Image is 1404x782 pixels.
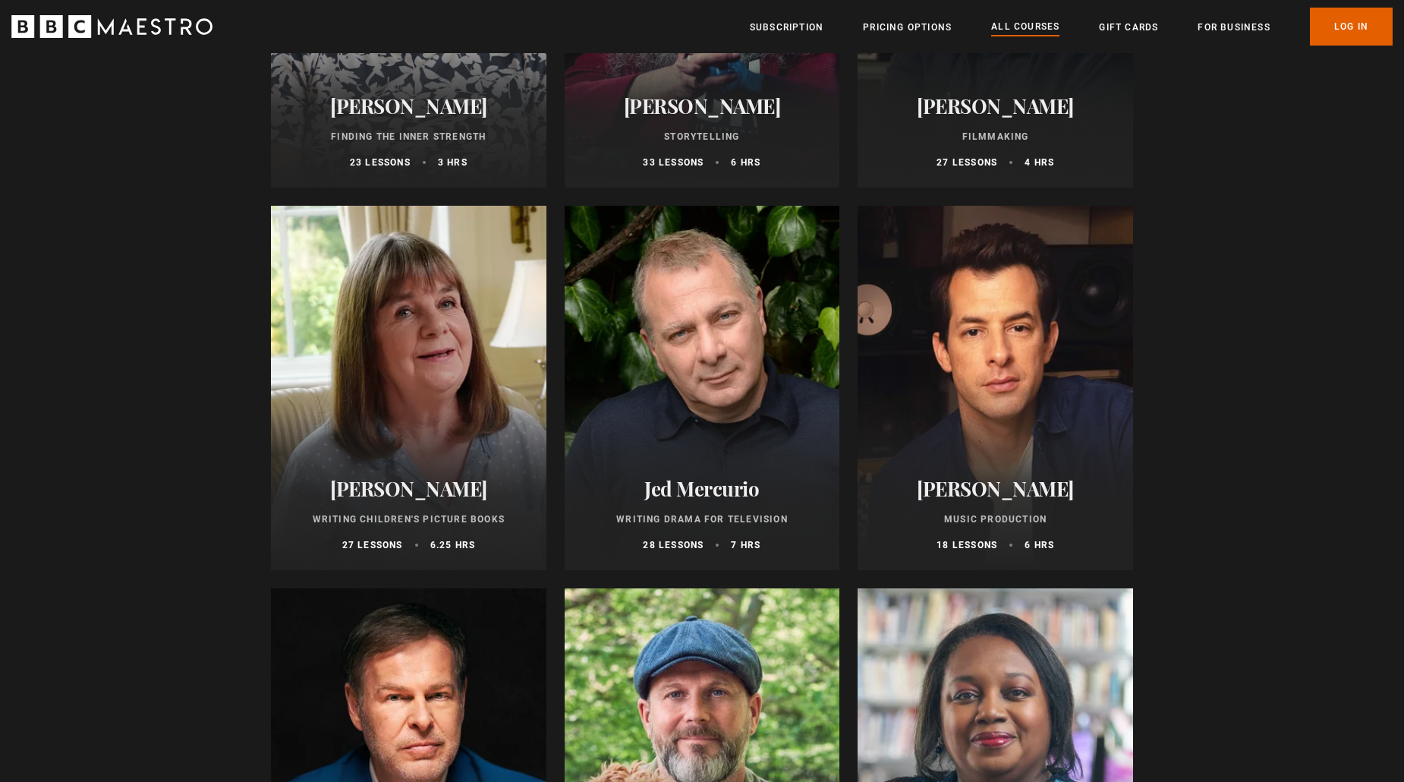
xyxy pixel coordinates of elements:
p: 18 lessons [937,538,997,552]
h2: [PERSON_NAME] [289,94,528,118]
p: Writing Children's Picture Books [289,512,528,526]
p: 6 hrs [731,156,760,169]
svg: BBC Maestro [11,15,212,38]
a: For business [1198,20,1270,35]
p: 4 hrs [1025,156,1054,169]
p: 33 lessons [643,156,704,169]
a: [PERSON_NAME] Writing Children's Picture Books 27 lessons 6.25 hrs [271,206,546,570]
p: 6 hrs [1025,538,1054,552]
p: 28 lessons [643,538,704,552]
p: 6.25 hrs [430,538,476,552]
p: 7 hrs [731,538,760,552]
p: Music Production [876,512,1115,526]
p: 27 lessons [937,156,997,169]
a: Gift Cards [1099,20,1158,35]
h2: [PERSON_NAME] [876,477,1115,500]
nav: Primary [750,8,1393,46]
p: Finding the Inner Strength [289,130,528,143]
p: Storytelling [583,130,822,143]
a: Subscription [750,20,823,35]
a: Log In [1310,8,1393,46]
h2: [PERSON_NAME] [876,94,1115,118]
h2: [PERSON_NAME] [583,94,822,118]
p: Writing Drama for Television [583,512,822,526]
a: [PERSON_NAME] Music Production 18 lessons 6 hrs [858,206,1133,570]
h2: [PERSON_NAME] [289,477,528,500]
a: Jed Mercurio Writing Drama for Television 28 lessons 7 hrs [565,206,840,570]
p: 27 lessons [342,538,403,552]
p: 23 lessons [350,156,411,169]
a: All Courses [991,19,1059,36]
p: 3 hrs [438,156,467,169]
p: Filmmaking [876,130,1115,143]
a: Pricing Options [863,20,952,35]
h2: Jed Mercurio [583,477,822,500]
